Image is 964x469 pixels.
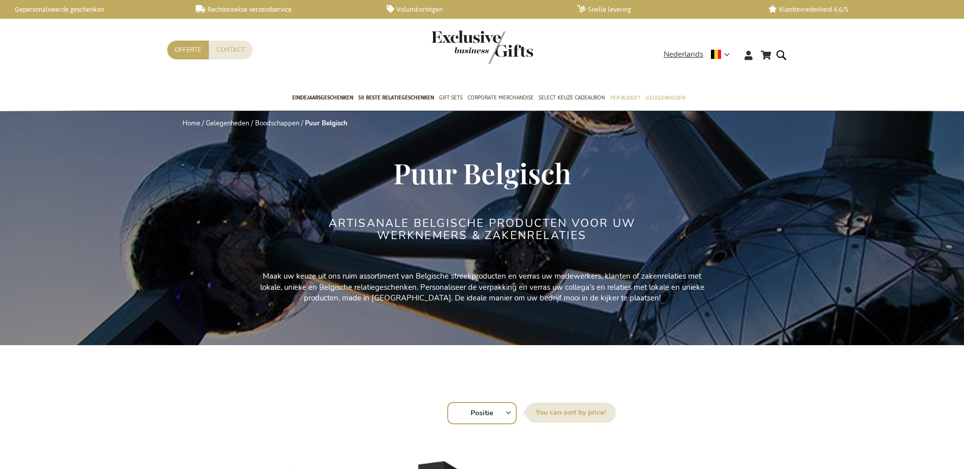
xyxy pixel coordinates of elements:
span: Per Budget [610,92,640,103]
a: Snelle levering [577,5,752,14]
span: 50 beste relatiegeschenken [358,92,434,103]
a: Gelegenheden [645,86,685,111]
a: store logo [431,30,482,64]
a: Home [182,119,200,128]
p: Maak uw keuze uit ons ruim assortiment van Belgische streekproducten en verras uw medewerkers, kl... [254,271,711,304]
span: Nederlands [664,49,703,60]
a: Gift Sets [439,86,462,111]
span: Corporate Merchandise [468,92,534,103]
span: Select Keuze Cadeaubon [539,92,605,103]
a: Contact [209,41,253,59]
label: Sorteer op [525,403,616,423]
a: Gepersonaliseerde geschenken [5,5,179,14]
a: Select Keuze Cadeaubon [539,86,605,111]
span: Eindejaarsgeschenken [292,92,353,103]
span: Gelegenheden [645,92,685,103]
span: Gift Sets [439,92,462,103]
a: 50 beste relatiegeschenken [358,86,434,111]
a: Per Budget [610,86,640,111]
a: Klanttevredenheid 4,6/5 [768,5,943,14]
img: Exclusive Business gifts logo [431,30,533,64]
a: Corporate Merchandise [468,86,534,111]
a: Gelegenheden [206,119,249,128]
h2: Artisanale Belgische producten voor uw werknemers & zakenrelaties [292,217,673,242]
strong: Puur Belgisch [305,119,348,128]
a: Boodschappen [255,119,299,128]
a: Eindejaarsgeschenken [292,86,353,111]
span: Puur Belgisch [393,154,571,191]
a: Offerte [167,41,209,59]
a: Rechtstreekse verzendservice [196,5,370,14]
a: Volumkortingen [387,5,561,14]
